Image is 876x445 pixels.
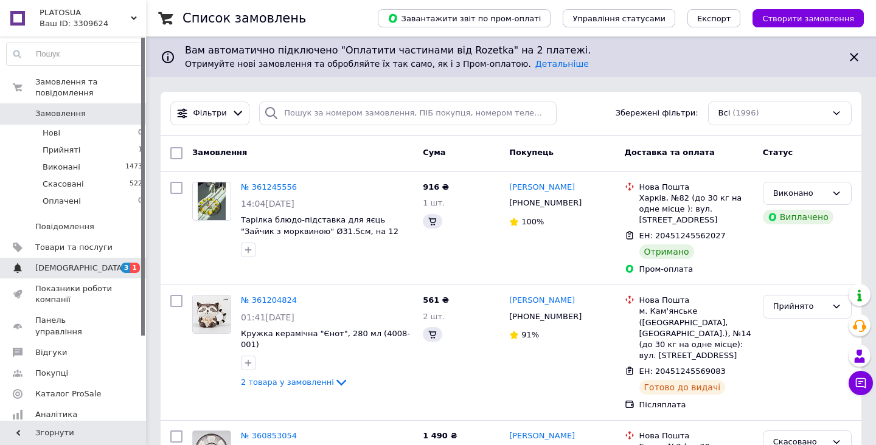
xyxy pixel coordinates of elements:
div: Нова Пошта [639,430,753,441]
span: Отримуйте нові замовлення та обробляйте їх так само, як і з Пром-оплатою. [185,59,589,69]
span: 0 [138,196,142,207]
span: Прийняті [43,145,80,156]
div: [PHONE_NUMBER] [507,309,584,325]
span: Управління статусами [572,14,666,23]
span: Товари та послуги [35,242,113,253]
div: Нова Пошта [639,182,753,193]
img: Фото товару [193,295,231,333]
a: № 361245556 [241,182,297,191]
span: 1 [138,145,142,156]
button: Чат з покупцем [849,371,873,395]
a: Фото товару [192,182,231,221]
span: Замовлення та повідомлення [35,77,146,98]
span: 100% [521,217,544,226]
input: Пошук за номером замовлення, ПІБ покупця, номером телефону, Email, номером накладної [259,102,557,125]
span: 01:41[DATE] [241,312,294,322]
span: Збережені фільтри: [616,108,698,119]
h1: Список замовлень [182,11,306,26]
a: Детальніше [535,59,589,69]
div: Готово до видачі [639,380,726,395]
span: Завантажити звіт по пром-оплаті [388,13,541,24]
span: Всі [718,108,731,119]
button: Експорт [687,9,741,27]
span: Статус [763,148,793,157]
span: Показники роботи компанії [35,283,113,305]
span: 1 490 ₴ [423,431,457,440]
a: Кружка керамічна "Єнот", 280 мл (4008-001) [241,329,410,350]
div: Отримано [639,244,694,259]
div: Нова Пошта [639,295,753,306]
span: 0 [138,128,142,139]
span: Замовлення [35,108,86,119]
div: Прийнято [773,300,827,313]
span: Оплачені [43,196,81,207]
span: 916 ₴ [423,182,449,191]
span: 2 товара у замовленні [241,378,334,387]
span: Виконані [43,162,80,173]
span: 1 шт. [423,198,445,207]
span: ЕН: 20451245562027 [639,231,726,240]
span: Каталог ProSale [35,388,101,399]
a: 2 товара у замовленні [241,378,349,387]
span: 1473 [125,162,142,173]
div: м. Кам'янське ([GEOGRAPHIC_DATA], [GEOGRAPHIC_DATA].), №14 (до 30 кг на одне місце): вул. [STREET... [639,306,753,361]
div: Виконано [773,187,827,200]
div: Виплачено [763,210,833,224]
span: 522 [130,179,142,190]
input: Пошук [7,43,143,65]
span: 91% [521,330,539,339]
span: Повідомлення [35,221,94,232]
span: Cума [423,148,445,157]
span: Створити замовлення [762,14,854,23]
span: 2 шт. [423,312,445,321]
span: 3 [121,263,131,273]
span: Відгуки [35,347,67,358]
span: Аналітика [35,409,77,420]
a: Створити замовлення [740,13,864,22]
span: Покупці [35,368,68,379]
span: Вам автоматично підключено "Оплатити частинами від Rozetka" на 2 платежі. [185,44,837,58]
span: Скасовані [43,179,84,190]
button: Завантажити звіт по пром-оплаті [378,9,551,27]
div: Післяплата [639,399,753,410]
span: (1996) [732,108,759,117]
a: № 361204824 [241,295,297,305]
span: ЕН: 20451245569083 [639,367,726,376]
span: Нові [43,128,60,139]
button: Управління статусами [563,9,675,27]
span: 14:04[DATE] [241,199,294,209]
span: Фільтри [193,108,227,119]
div: Ваш ID: 3309624 [40,18,146,29]
img: Фото товару [198,182,226,220]
a: № 360853054 [241,431,297,440]
a: [PERSON_NAME] [509,295,575,306]
span: PLATOSUA [40,7,131,18]
a: Фото товару [192,295,231,334]
a: Тарілка блюдо-підставка для яєць "Зайчик з морквиною" Ø31.5см, на 12 яєць [241,215,398,247]
span: Замовлення [192,148,247,157]
div: Харків, №82 (до 30 кг на одне місце ): вул. [STREET_ADDRESS] [639,193,753,226]
span: Експорт [697,14,731,23]
span: 561 ₴ [423,295,449,305]
button: Створити замовлення [753,9,864,27]
span: [DEMOGRAPHIC_DATA] [35,263,125,274]
div: [PHONE_NUMBER] [507,195,584,211]
div: Пром-оплата [639,264,753,275]
span: Покупець [509,148,554,157]
a: [PERSON_NAME] [509,182,575,193]
span: Доставка та оплата [625,148,715,157]
span: Панель управління [35,315,113,337]
a: [PERSON_NAME] [509,430,575,442]
span: 1 [130,263,140,273]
